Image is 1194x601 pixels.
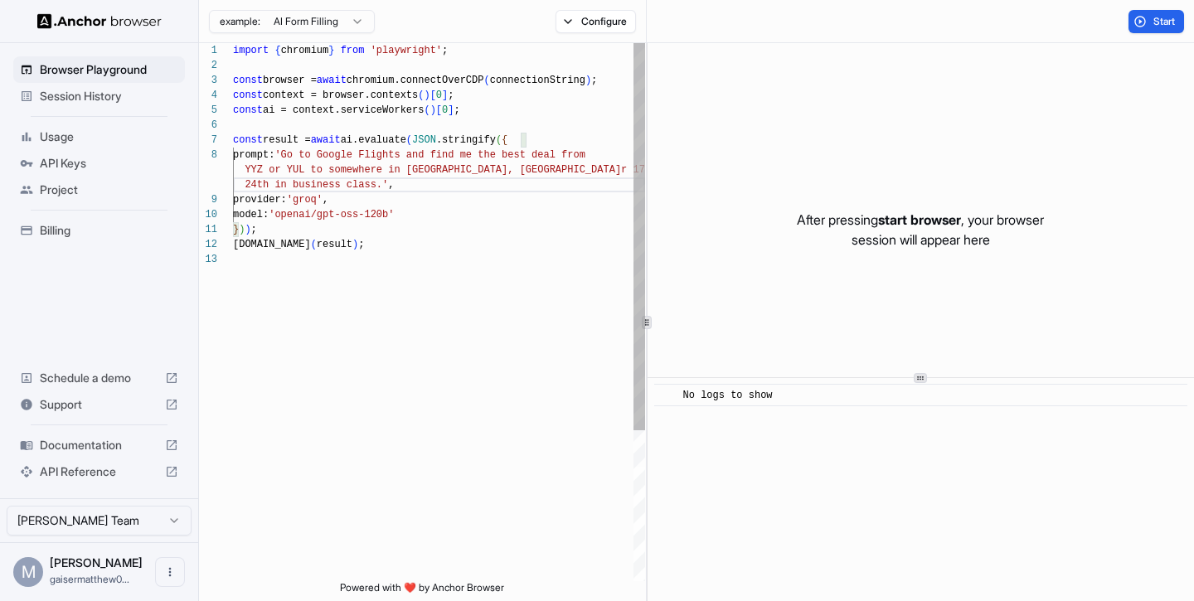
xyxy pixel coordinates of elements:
span: Schedule a demo [40,370,158,386]
span: [DOMAIN_NAME] [233,239,311,250]
div: API Keys [13,150,185,177]
span: ; [448,90,454,101]
span: 'openai/gpt-oss-120b' [269,209,394,221]
button: Open menu [155,557,185,587]
span: ( [406,134,412,146]
div: Documentation [13,432,185,458]
span: Documentation [40,437,158,453]
span: prompt: [233,149,274,161]
span: ] [442,90,448,101]
span: om [573,149,585,161]
span: [ [430,90,436,101]
div: 7 [199,133,217,148]
div: M [13,557,43,587]
span: Project [40,182,178,198]
span: const [233,104,263,116]
div: 1 [199,43,217,58]
span: Billing [40,222,178,239]
span: } [233,224,239,235]
span: , [323,194,328,206]
div: 8 [199,148,217,162]
span: const [233,75,263,86]
div: Browser Playground [13,56,185,83]
div: 9 [199,192,217,207]
span: const [233,134,263,146]
span: YYZ or YUL to somewhere in [GEOGRAPHIC_DATA], [GEOGRAPHIC_DATA] [245,164,621,176]
div: Billing [13,217,185,244]
span: 'groq' [287,194,323,206]
span: ; [251,224,257,235]
span: const [233,90,263,101]
div: API Reference [13,458,185,485]
span: ; [358,239,364,250]
span: Session History [40,88,178,104]
div: Session History [13,83,185,109]
div: Schedule a demo [13,365,185,391]
div: 3 [199,73,217,88]
span: browser = [263,75,317,86]
span: model: [233,209,269,221]
span: { [274,45,280,56]
span: chromium [281,45,329,56]
span: result [317,239,352,250]
span: API Reference [40,463,158,480]
span: ai.evaluate [341,134,406,146]
span: .stringify [436,134,496,146]
span: r 17th to [621,164,675,176]
div: 11 [199,222,217,237]
span: No logs to show [683,390,773,401]
span: ( [496,134,502,146]
span: [ [436,104,442,116]
span: Support [40,396,158,413]
span: } [328,45,334,56]
span: await [317,75,347,86]
span: 'Go to Google Flights and find me the best deal fr [274,149,573,161]
span: chromium.connectOverCDP [347,75,484,86]
div: 5 [199,103,217,118]
span: Usage [40,128,178,145]
span: ) [245,224,250,235]
div: 2 [199,58,217,73]
div: Usage [13,124,185,150]
span: ( [311,239,317,250]
span: 24th in business class.' [245,179,388,191]
span: ) [430,104,436,116]
span: ai = context.serviceWorkers [263,104,424,116]
span: JSON [412,134,436,146]
span: ; [442,45,448,56]
span: ) [239,224,245,235]
span: connectionString [490,75,585,86]
span: ) [424,90,430,101]
div: 6 [199,118,217,133]
span: ( [483,75,489,86]
span: context = browser.contexts [263,90,418,101]
span: { [502,134,507,146]
div: 13 [199,252,217,267]
span: Matthew Gaiser [50,555,143,569]
div: 4 [199,88,217,103]
span: ; [454,104,459,116]
span: ) [352,239,358,250]
span: ] [448,104,454,116]
div: 12 [199,237,217,252]
span: ; [591,75,597,86]
span: ​ [663,387,671,404]
span: ( [418,90,424,101]
span: provider: [233,194,287,206]
div: Project [13,177,185,203]
span: , [388,179,394,191]
span: ) [585,75,591,86]
span: Start [1153,15,1177,28]
button: Start [1128,10,1184,33]
span: API Keys [40,155,178,172]
button: Configure [556,10,636,33]
span: from [341,45,365,56]
span: Browser Playground [40,61,178,78]
span: Powered with ❤️ by Anchor Browser [340,581,504,601]
img: Anchor Logo [37,13,162,29]
span: 0 [436,90,442,101]
span: 'playwright' [371,45,442,56]
span: ( [424,104,430,116]
span: example: [220,15,260,28]
span: 0 [442,104,448,116]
